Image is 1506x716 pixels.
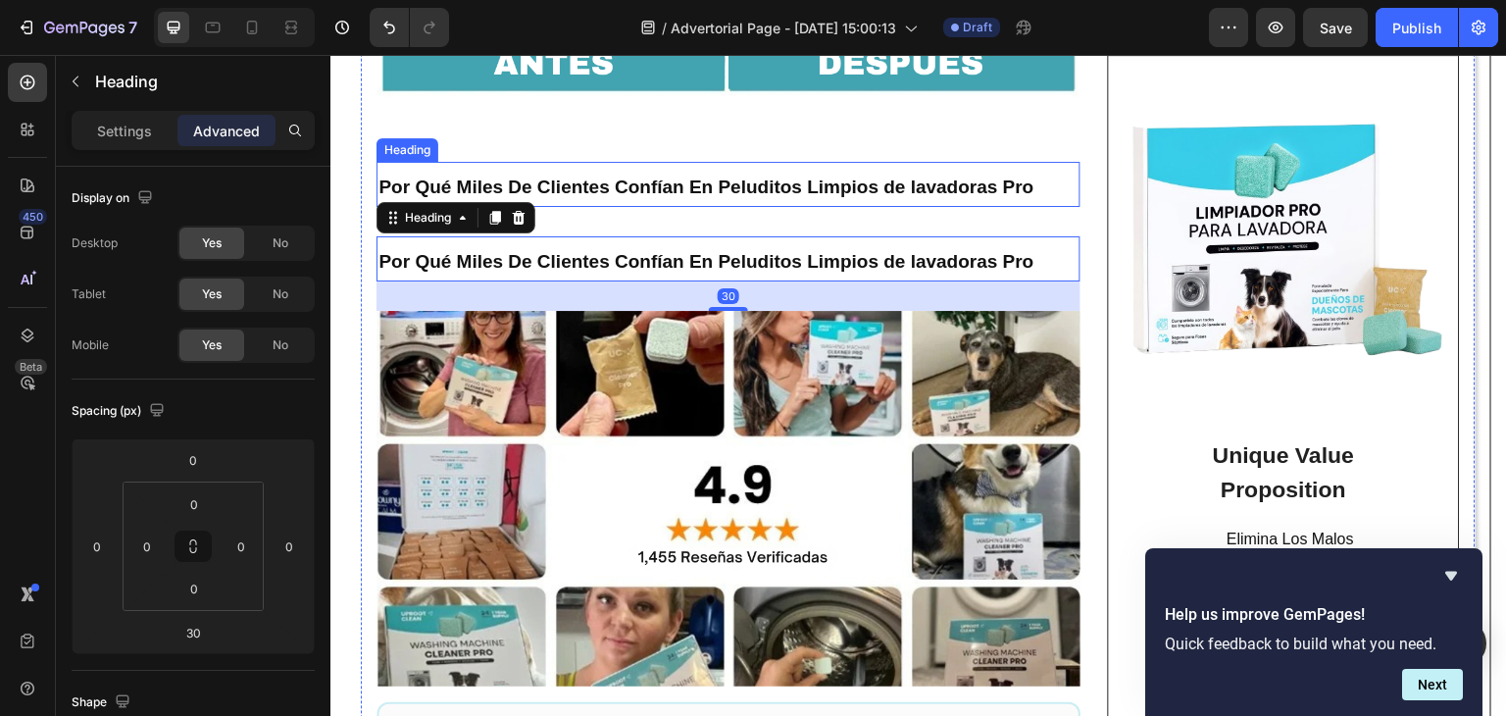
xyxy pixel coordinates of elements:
[273,234,288,252] span: No
[870,384,1038,451] p: Unique Value Proposition
[95,70,307,93] p: Heading
[1165,564,1463,700] div: Help us improve GemPages!
[275,532,304,561] input: 0
[72,185,157,212] div: Display on
[72,336,109,354] div: Mobile
[175,489,214,519] input: 0px
[1320,20,1352,36] span: Save
[174,445,213,475] input: 0
[82,532,112,561] input: 0
[72,285,106,303] div: Tablet
[97,121,152,141] p: Settings
[671,18,896,38] span: Advertorial Page - [DATE] 15:00:13
[72,234,118,252] div: Desktop
[175,574,214,603] input: 0px
[8,8,146,47] button: 7
[963,19,992,36] span: Draft
[790,25,1117,351] img: Alt Image
[128,16,137,39] p: 7
[15,359,47,375] div: Beta
[370,8,449,47] div: Undo/Redo
[897,595,1038,708] p: Disuelve La Suciedad, Los Residuos Y La Acumulación
[19,209,47,225] div: 450
[202,336,222,354] span: Yes
[273,336,288,354] span: No
[897,471,1027,584] p: Elimina Los Malos Olores (¡Y Los Olores De Mascotas!)
[174,618,213,647] input: 30
[193,121,260,141] p: Advanced
[273,285,288,303] span: No
[1392,18,1441,38] div: Publish
[1402,669,1463,700] button: Next question
[1165,635,1463,653] p: Quick feedback to build what you need.
[46,256,750,632] img: gempages_585776002030895819-09708493-7bb5-40ba-9af0-3d19278c5df4.png
[72,690,134,716] div: Shape
[1376,8,1458,47] button: Publish
[662,18,667,38] span: /
[1165,603,1463,627] h2: Help us improve GemPages!
[202,234,222,252] span: Yes
[132,532,162,561] input: 0px
[387,233,409,249] div: 30
[1439,564,1463,588] button: Hide survey
[202,285,222,303] span: Yes
[72,398,169,425] div: Spacing (px)
[330,55,1506,716] iframe: Design area
[226,532,256,561] input: 0px
[1303,8,1368,47] button: Save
